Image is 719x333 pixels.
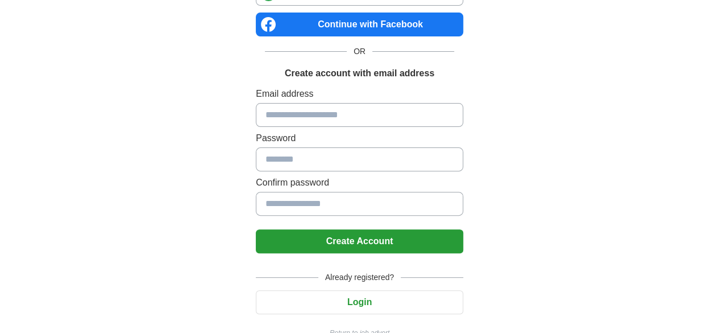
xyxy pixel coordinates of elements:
label: Confirm password [256,176,463,190]
label: Password [256,131,463,145]
button: Login [256,290,463,314]
span: Already registered? [318,272,401,283]
span: OR [347,46,372,57]
button: Create Account [256,229,463,253]
h1: Create account with email address [285,67,434,80]
label: Email address [256,87,463,101]
a: Login [256,297,463,307]
a: Continue with Facebook [256,13,463,36]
